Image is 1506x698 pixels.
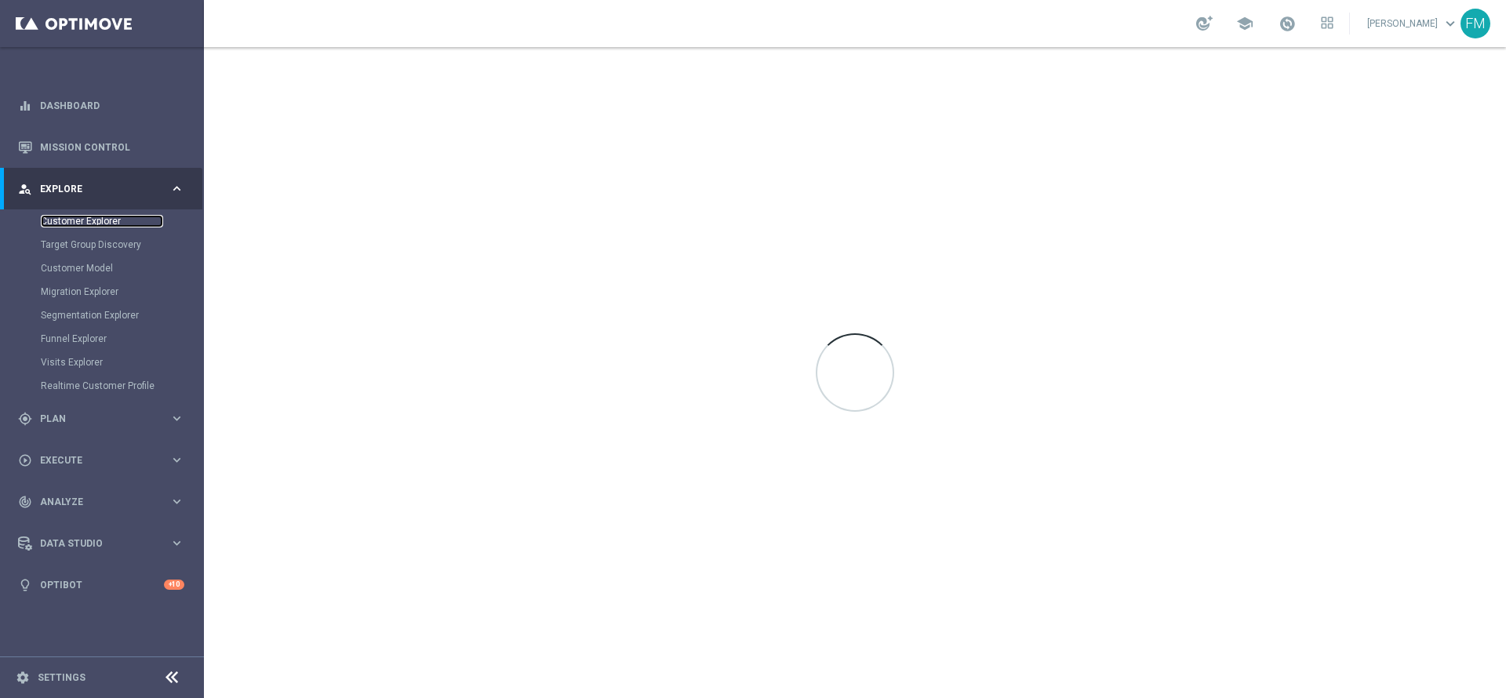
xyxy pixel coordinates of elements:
[18,126,184,168] div: Mission Control
[17,579,185,591] button: lightbulb Optibot +10
[18,495,169,509] div: Analyze
[40,539,169,548] span: Data Studio
[1366,12,1461,35] a: [PERSON_NAME]keyboard_arrow_down
[17,537,185,550] button: Data Studio keyboard_arrow_right
[41,351,202,374] div: Visits Explorer
[17,413,185,425] button: gps_fixed Plan keyboard_arrow_right
[41,333,163,345] a: Funnel Explorer
[17,183,185,195] button: person_search Explore keyboard_arrow_right
[18,99,32,113] i: equalizer
[40,456,169,465] span: Execute
[41,285,163,298] a: Migration Explorer
[16,671,30,685] i: settings
[41,380,163,392] a: Realtime Customer Profile
[1442,15,1459,32] span: keyboard_arrow_down
[41,233,202,256] div: Target Group Discovery
[17,454,185,467] button: play_circle_outline Execute keyboard_arrow_right
[169,453,184,467] i: keyboard_arrow_right
[18,495,32,509] i: track_changes
[41,209,202,233] div: Customer Explorer
[169,494,184,509] i: keyboard_arrow_right
[169,181,184,196] i: keyboard_arrow_right
[18,412,32,426] i: gps_fixed
[40,414,169,424] span: Plan
[41,304,202,327] div: Segmentation Explorer
[18,182,169,196] div: Explore
[169,536,184,551] i: keyboard_arrow_right
[164,580,184,590] div: +10
[40,126,184,168] a: Mission Control
[18,85,184,126] div: Dashboard
[40,497,169,507] span: Analyze
[40,184,169,194] span: Explore
[41,256,202,280] div: Customer Model
[1236,15,1253,32] span: school
[38,673,85,682] a: Settings
[18,453,32,467] i: play_circle_outline
[18,182,32,196] i: person_search
[18,536,169,551] div: Data Studio
[41,309,163,322] a: Segmentation Explorer
[17,100,185,112] button: equalizer Dashboard
[41,280,202,304] div: Migration Explorer
[41,327,202,351] div: Funnel Explorer
[17,141,185,154] button: Mission Control
[18,578,32,592] i: lightbulb
[41,262,163,274] a: Customer Model
[41,238,163,251] a: Target Group Discovery
[18,412,169,426] div: Plan
[18,564,184,605] div: Optibot
[169,411,184,426] i: keyboard_arrow_right
[1461,9,1490,38] div: FM
[41,356,163,369] a: Visits Explorer
[40,564,164,605] a: Optibot
[17,496,185,508] button: track_changes Analyze keyboard_arrow_right
[40,85,184,126] a: Dashboard
[41,215,163,227] a: Customer Explorer
[18,453,169,467] div: Execute
[41,374,202,398] div: Realtime Customer Profile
